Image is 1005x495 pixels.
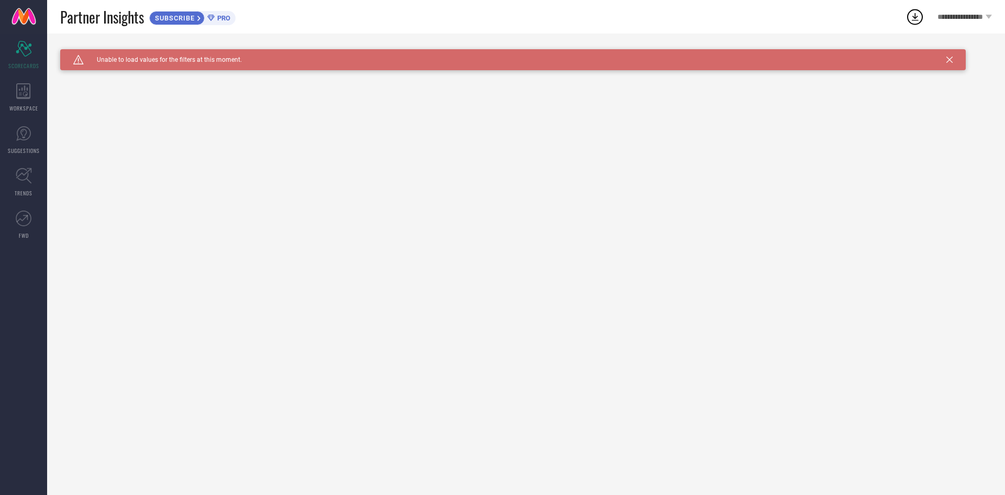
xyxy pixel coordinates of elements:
[19,232,29,239] span: FWD
[15,189,32,197] span: TRENDS
[906,7,924,26] div: Open download list
[8,147,40,155] span: SUGGESTIONS
[9,104,38,112] span: WORKSPACE
[215,14,230,22] span: PRO
[149,8,236,25] a: SUBSCRIBEPRO
[60,6,144,28] span: Partner Insights
[84,56,242,63] span: Unable to load values for the filters at this moment.
[8,62,39,70] span: SCORECARDS
[150,14,197,22] span: SUBSCRIBE
[60,49,992,58] div: Unable to load filters at this moment. Please try later.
